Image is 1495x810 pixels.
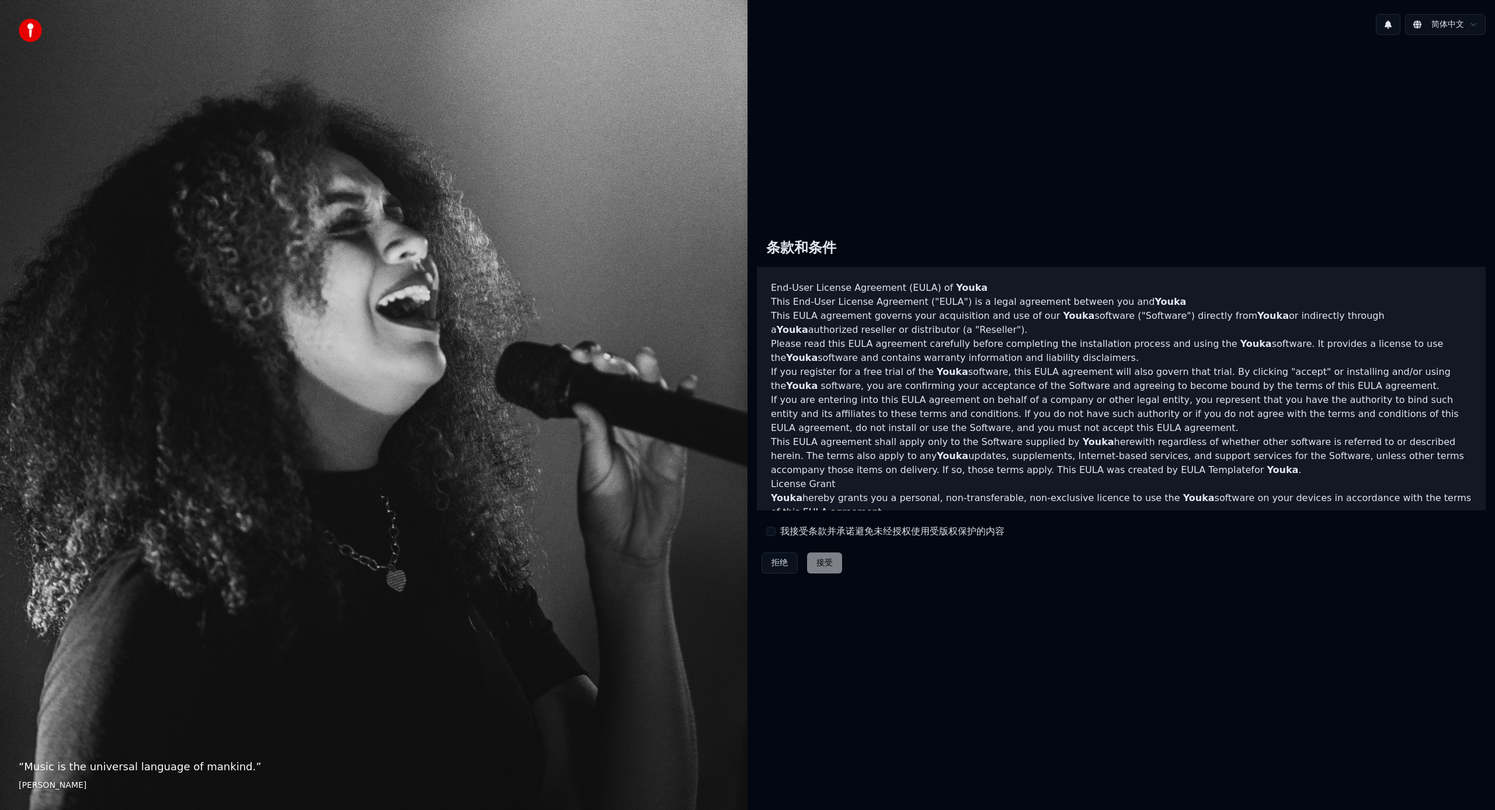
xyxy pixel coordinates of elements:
[771,281,1472,295] h3: End-User License Agreement (EULA) of
[1155,296,1186,307] span: Youka
[19,759,729,775] p: “ Music is the universal language of mankind. ”
[757,230,846,267] div: 条款和条件
[771,492,802,503] span: Youka
[937,450,968,461] span: Youka
[1181,464,1251,475] a: EULA Template
[1267,464,1298,475] span: Youka
[771,477,1472,491] h3: License Grant
[956,282,988,293] span: Youka
[771,435,1472,477] p: This EULA agreement shall apply only to the Software supplied by herewith regardless of whether o...
[19,19,42,42] img: youka
[771,393,1472,435] p: If you are entering into this EULA agreement on behalf of a company or other legal entity, you re...
[19,780,729,791] footer: [PERSON_NAME]
[1257,310,1289,321] span: Youka
[786,352,818,363] span: Youka
[771,365,1472,393] p: If you register for a free trial of the software, this EULA agreement will also govern that trial...
[771,295,1472,309] p: This End-User License Agreement ("EULA") is a legal agreement between you and
[1240,338,1272,349] span: Youka
[786,380,818,391] span: Youka
[771,309,1472,337] p: This EULA agreement governs your acquisition and use of our software ("Software") directly from o...
[1083,436,1114,447] span: Youka
[762,552,798,573] button: 拒绝
[777,324,808,335] span: Youka
[771,337,1472,365] p: Please read this EULA agreement carefully before completing the installation process and using th...
[1063,310,1094,321] span: Youka
[780,524,1004,538] label: 我接受条款并承诺避免未经授权使用受版权保护的内容
[937,366,968,377] span: Youka
[771,491,1472,519] p: hereby grants you a personal, non-transferable, non-exclusive licence to use the software on your...
[1183,492,1215,503] span: Youka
